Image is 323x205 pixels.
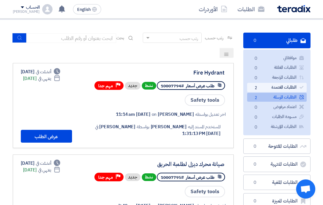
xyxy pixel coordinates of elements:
button: English [73,4,101,14]
div: [DATE] [23,167,61,173]
a: الطلبات المرسلة [247,93,307,102]
span: 2 [252,85,260,91]
a: اعتماد مرفوض [247,102,307,112]
a: موافقاتي [247,53,307,63]
a: الطلبات المرتجعة [247,73,307,82]
span: [PERSON_NAME] [158,111,194,118]
span: #10007795 [161,174,184,180]
span: 0 [252,124,260,131]
span: 0 [251,37,259,44]
div: Fire Hydrant [96,70,224,76]
div: رتب حسب [180,35,198,42]
div: جديد [125,82,141,90]
span: أنشئت في [36,160,51,167]
a: الطلبات المؤرشفة [247,122,307,131]
span: المستخدم المسند إليه [188,123,220,130]
div: [PERSON_NAME] [13,10,40,13]
div: [DATE] [21,68,61,75]
a: الأوردرات [194,2,232,17]
input: ابحث بعنوان أو رقم الطلب [27,33,116,43]
img: profile_test.png [42,4,52,14]
span: 0 [252,65,260,72]
span: 0 [251,143,259,150]
div: [DATE] [21,160,61,167]
span: #10007794 [161,83,184,89]
span: مهم جدا [98,83,113,89]
a: الطلبات المنتهية0 [243,156,311,172]
span: 0 [252,114,260,121]
div: صيانة محرك ديزل لطلمبة الحريق [96,162,224,167]
span: رتب حسب [205,35,223,41]
span: في [95,123,98,130]
span: [PERSON_NAME] [99,123,135,130]
span: ينتهي في [38,167,51,173]
span: 0 [251,198,259,204]
span: طلب عرض أسعار [186,174,214,180]
span: on [152,111,157,118]
a: الطلبات المعلقة [247,63,307,72]
span: نشط [142,173,156,181]
span: Safety tools [185,186,225,197]
span: [DATE] 11:14 am [116,111,150,118]
span: 0 [252,55,260,62]
span: 0 [252,104,260,111]
span: اخر تعديل بواسطه [195,111,225,118]
span: ينتهي في [38,75,51,82]
span: 0 [252,75,260,82]
span: بواسطة [137,123,149,130]
a: مسودة الطلبات [247,112,307,122]
div: [DATE] [23,75,61,82]
a: الطلبات الملغية0 [243,175,311,190]
span: [PERSON_NAME] [151,123,187,130]
a: الطلبات [232,2,270,17]
span: 0 [251,161,259,168]
span: Safety tools [185,94,225,106]
span: 2 [252,95,260,101]
span: [DATE] 1:31:13 PM [182,130,220,137]
a: طلباتي0 [243,33,311,48]
button: عرض الطلب [21,130,72,143]
a: الطلبات المعتمدة [247,83,307,92]
a: الطلبات المفتوحة0 [243,138,311,154]
span: مهم جدا [98,174,113,180]
div: Open chat [296,179,315,199]
img: Teradix logo [277,5,311,12]
div: جديد [125,173,141,181]
span: نشط [142,82,156,90]
div: الحساب [26,5,40,10]
span: بحث [116,35,125,41]
span: English [77,7,91,12]
span: أنشئت في [36,68,51,75]
span: 0 [251,179,259,186]
span: طلب عرض أسعار [186,83,214,89]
